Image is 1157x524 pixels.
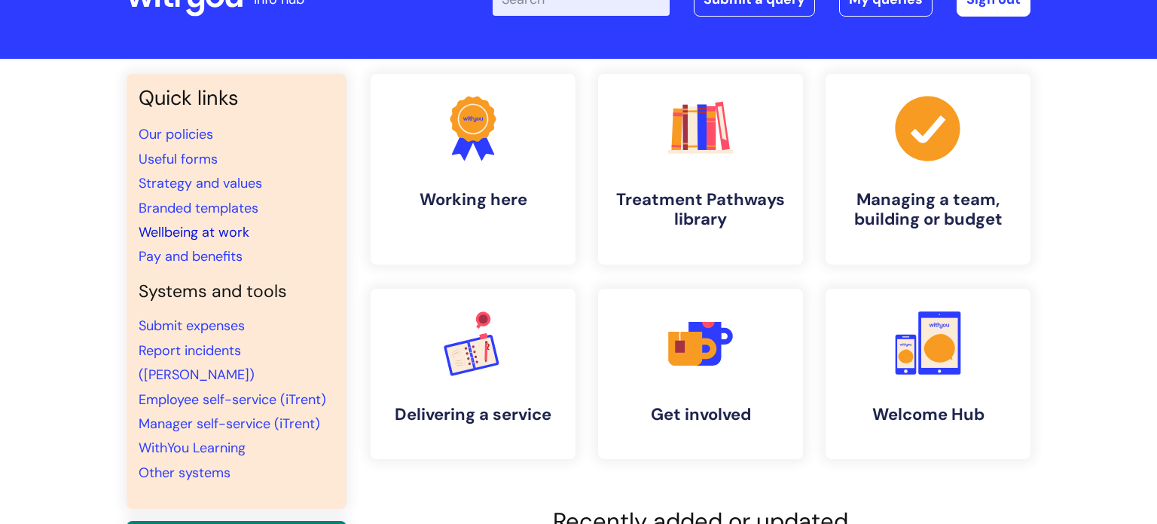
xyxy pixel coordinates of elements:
[139,439,246,457] a: WithYou Learning
[598,74,803,265] a: Treatment Pathways library
[139,150,218,168] a: Useful forms
[139,247,243,265] a: Pay and benefits
[610,190,791,230] h4: Treatment Pathways library
[139,199,258,217] a: Branded templates
[598,289,803,459] a: Get involved
[139,342,255,384] a: Report incidents ([PERSON_NAME])
[371,74,575,265] a: Working here
[826,289,1030,459] a: Welcome Hub
[383,405,563,424] h4: Delivering a service
[383,190,563,210] h4: Working here
[139,415,320,433] a: Manager self-service (iTrent)
[139,223,249,241] a: Wellbeing at work
[139,86,334,110] h3: Quick links
[826,74,1030,265] a: Managing a team, building or budget
[838,190,1018,230] h4: Managing a team, building or budget
[139,125,213,143] a: Our policies
[139,391,326,409] a: Employee self-service (iTrent)
[838,405,1018,424] h4: Welcome Hub
[139,317,245,335] a: Submit expenses
[139,281,334,302] h4: Systems and tools
[139,464,230,482] a: Other systems
[371,289,575,459] a: Delivering a service
[610,405,791,424] h4: Get involved
[139,174,262,192] a: Strategy and values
